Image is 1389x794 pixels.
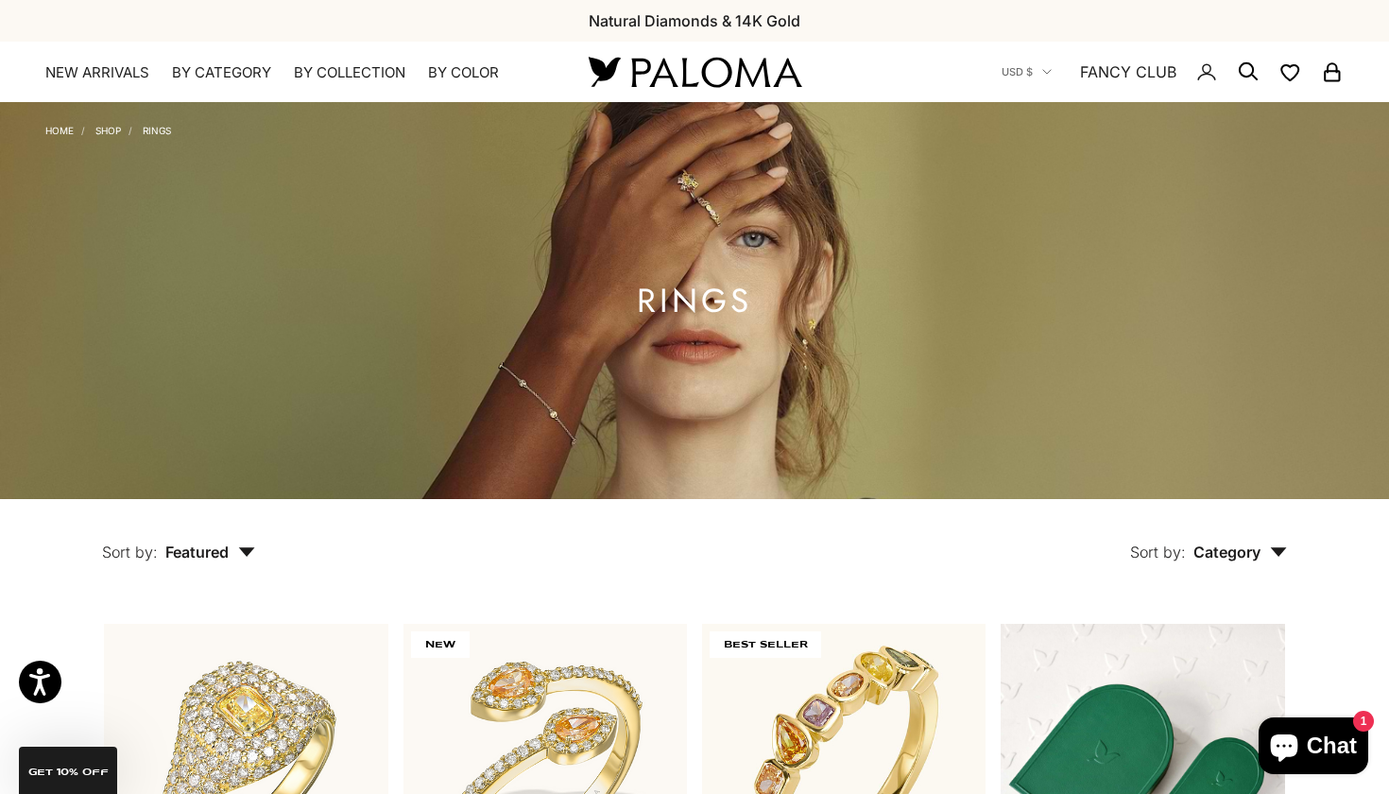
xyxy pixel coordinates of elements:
nav: Primary navigation [45,63,543,82]
div: GET 10% Off [19,747,117,794]
span: Sort by: [102,543,158,561]
h1: Rings [637,289,752,313]
nav: Secondary navigation [1002,42,1344,102]
button: Sort by: Featured [59,499,299,578]
span: NEW [411,631,470,658]
a: FANCY CLUB [1080,60,1176,84]
summary: By Category [172,63,271,82]
a: Shop [95,125,121,136]
summary: By Color [428,63,499,82]
span: USD $ [1002,63,1033,80]
a: Home [45,125,74,136]
span: Category [1193,543,1287,561]
summary: By Collection [294,63,405,82]
button: USD $ [1002,63,1052,80]
a: NEW ARRIVALS [45,63,149,82]
nav: Breadcrumb [45,121,171,136]
span: GET 10% Off [28,768,109,777]
span: BEST SELLER [710,631,821,658]
inbox-online-store-chat: Shopify online store chat [1253,717,1374,779]
span: Featured [165,543,255,561]
a: Rings [143,125,171,136]
p: Natural Diamonds & 14K Gold [589,9,800,33]
button: Sort by: Category [1087,499,1330,578]
span: Sort by: [1130,543,1186,561]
